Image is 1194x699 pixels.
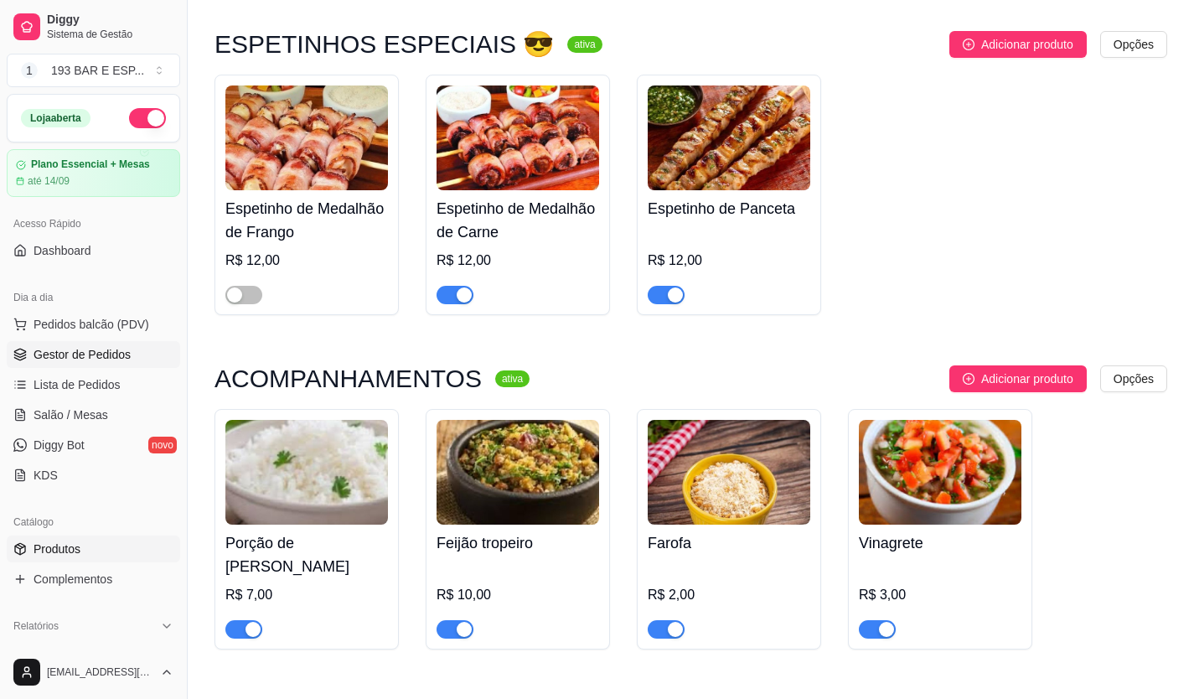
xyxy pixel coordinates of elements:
div: R$ 3,00 [859,585,1021,605]
img: product-image [437,85,599,190]
span: KDS [34,467,58,484]
div: Catálogo [7,509,180,536]
a: Gestor de Pedidos [7,341,180,368]
span: Adicionar produto [981,35,1073,54]
span: Sistema de Gestão [47,28,173,41]
h4: Espetinho de Medalhão de Frango [225,197,388,244]
button: Adicionar produto [949,31,1087,58]
span: plus-circle [963,373,974,385]
span: Dashboard [34,242,91,259]
div: R$ 12,00 [648,251,810,271]
div: 193 BAR E ESP ... [51,62,144,79]
a: DiggySistema de Gestão [7,7,180,47]
a: Plano Essencial + Mesasaté 14/09 [7,149,180,197]
article: Plano Essencial + Mesas [31,158,150,171]
a: Produtos [7,536,180,562]
h4: Porção de [PERSON_NAME] [225,531,388,578]
img: product-image [437,420,599,525]
span: Relatórios de vendas [34,645,144,661]
span: Relatórios [13,619,59,633]
button: Opções [1100,31,1167,58]
span: plus-circle [963,39,974,50]
h4: Feijão tropeiro [437,531,599,555]
span: Adicionar produto [981,370,1073,388]
button: Select a team [7,54,180,87]
a: Lista de Pedidos [7,371,180,398]
span: Diggy Bot [34,437,85,453]
article: até 14/09 [28,174,70,188]
h4: Vinagrete [859,531,1021,555]
h4: Espetinho de Medalhão de Carne [437,197,599,244]
img: product-image [225,420,388,525]
h4: Farofa [648,531,810,555]
button: Pedidos balcão (PDV) [7,311,180,338]
span: Diggy [47,13,173,28]
div: R$ 2,00 [648,585,810,605]
span: Complementos [34,571,112,588]
span: Gestor de Pedidos [34,346,131,363]
div: R$ 7,00 [225,585,388,605]
span: [EMAIL_ADDRESS][DOMAIN_NAME] [47,665,153,679]
div: Loja aberta [21,109,90,127]
a: Diggy Botnovo [7,432,180,458]
div: R$ 10,00 [437,585,599,605]
div: Acesso Rápido [7,210,180,237]
span: Opções [1114,35,1154,54]
span: Produtos [34,541,80,557]
div: R$ 12,00 [437,251,599,271]
span: Salão / Mesas [34,406,108,423]
sup: ativa [567,36,602,53]
img: product-image [859,420,1021,525]
a: Relatórios de vendas [7,639,180,666]
button: [EMAIL_ADDRESS][DOMAIN_NAME] [7,652,180,692]
span: Opções [1114,370,1154,388]
h3: ESPETINHOS ESPECIAIS 😎 [215,34,554,54]
img: product-image [648,420,810,525]
span: Pedidos balcão (PDV) [34,316,149,333]
a: KDS [7,462,180,489]
a: Dashboard [7,237,180,264]
span: Lista de Pedidos [34,376,121,393]
h3: ACOMPANHAMENTOS [215,369,482,389]
h4: Espetinho de Panceta [648,197,810,220]
a: Complementos [7,566,180,593]
a: Salão / Mesas [7,401,180,428]
sup: ativa [495,370,530,387]
button: Adicionar produto [949,365,1087,392]
button: Opções [1100,365,1167,392]
div: R$ 12,00 [225,251,388,271]
div: Dia a dia [7,284,180,311]
span: 1 [21,62,38,79]
img: product-image [225,85,388,190]
button: Alterar Status [129,108,166,128]
img: product-image [648,85,810,190]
